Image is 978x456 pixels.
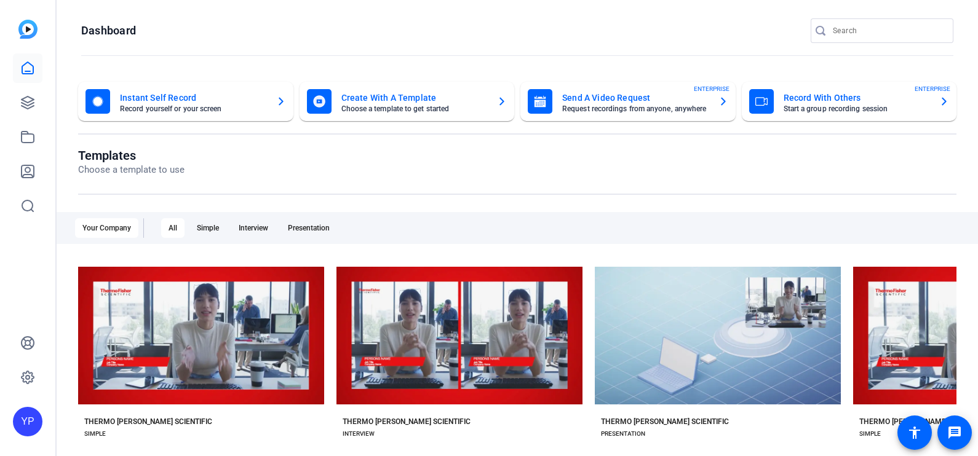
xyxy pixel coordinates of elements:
button: Instant Self RecordRecord yourself or your screen [78,82,293,121]
div: INTERVIEW [343,429,375,439]
div: SIMPLE [84,429,106,439]
mat-card-subtitle: Record yourself or your screen [120,105,266,112]
div: Interview [231,218,276,238]
button: Record With OthersStart a group recording sessionENTERPRISE [742,82,957,121]
div: Simple [189,218,226,238]
div: YP [13,407,42,436]
mat-icon: message [947,425,962,440]
img: blue-gradient.svg [18,20,38,39]
mat-card-subtitle: Start a group recording session [784,105,930,112]
h1: Templates [78,148,185,163]
h1: Dashboard [81,23,136,38]
div: THERMO [PERSON_NAME] SCIENTIFIC [84,417,212,427]
div: Your Company [75,218,138,238]
div: Presentation [280,218,337,238]
mat-card-title: Record With Others [784,90,930,105]
mat-card-subtitle: Choose a template to get started [341,105,488,112]
div: THERMO [PERSON_NAME] SCIENTIFIC [601,417,729,427]
div: All [161,218,185,238]
span: ENTERPRISE [915,84,950,93]
span: ENTERPRISE [694,84,730,93]
div: SIMPLE [859,429,881,439]
mat-icon: accessibility [907,425,922,440]
mat-card-title: Create With A Template [341,90,488,105]
div: PRESENTATION [601,429,645,439]
mat-card-title: Instant Self Record [120,90,266,105]
p: Choose a template to use [78,163,185,177]
button: Send A Video RequestRequest recordings from anyone, anywhereENTERPRISE [520,82,736,121]
button: Create With A TemplateChoose a template to get started [300,82,515,121]
div: THERMO [PERSON_NAME] SCIENTIFIC [343,417,471,427]
mat-card-title: Send A Video Request [562,90,709,105]
input: Search [833,23,944,38]
mat-card-subtitle: Request recordings from anyone, anywhere [562,105,709,112]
